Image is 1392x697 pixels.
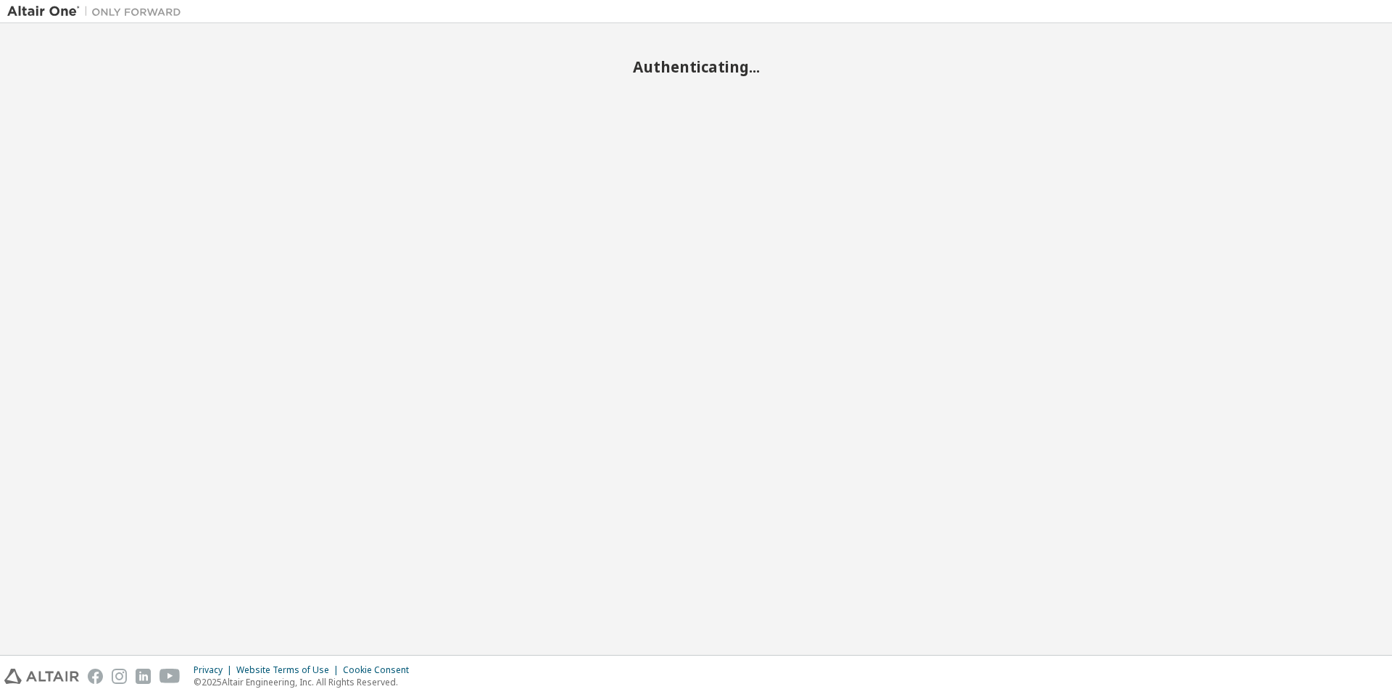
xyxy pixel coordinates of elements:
[88,669,103,684] img: facebook.svg
[194,676,418,688] p: © 2025 Altair Engineering, Inc. All Rights Reserved.
[194,664,236,676] div: Privacy
[7,4,188,19] img: Altair One
[136,669,151,684] img: linkedin.svg
[4,669,79,684] img: altair_logo.svg
[236,664,343,676] div: Website Terms of Use
[112,669,127,684] img: instagram.svg
[7,57,1385,76] h2: Authenticating...
[343,664,418,676] div: Cookie Consent
[159,669,181,684] img: youtube.svg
